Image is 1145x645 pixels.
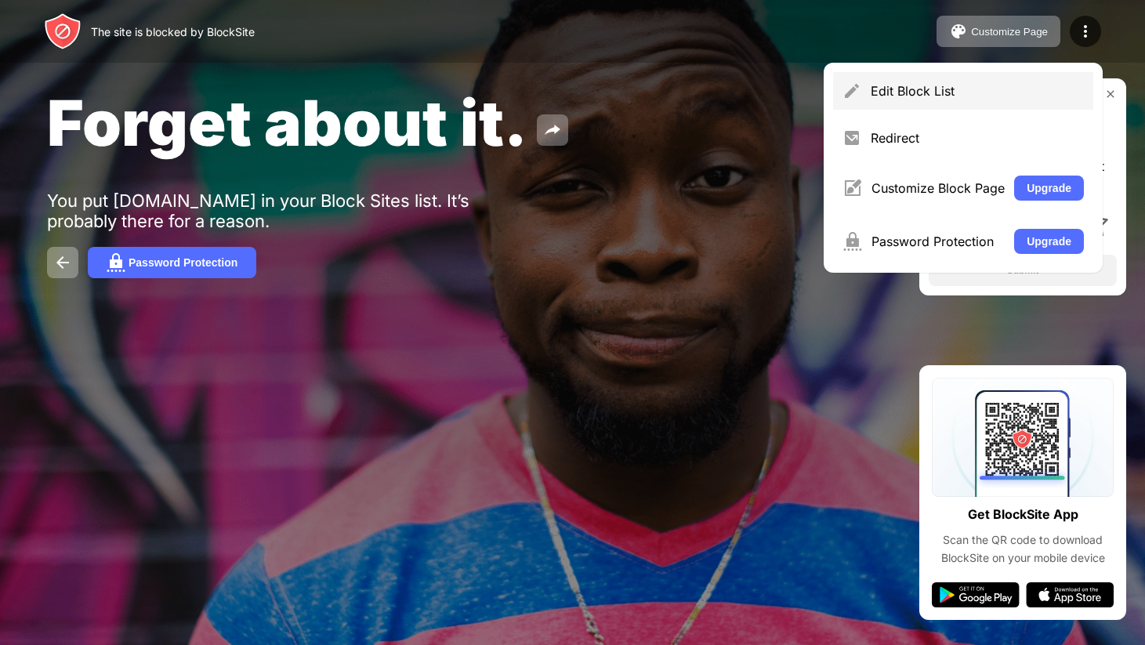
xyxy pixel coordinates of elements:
[871,83,1084,99] div: Edit Block List
[47,190,531,231] div: You put [DOMAIN_NAME] in your Block Sites list. It’s probably there for a reason.
[932,378,1114,497] img: qrcode.svg
[971,26,1048,38] div: Customize Page
[1026,582,1114,607] img: app-store.svg
[129,256,237,269] div: Password Protection
[842,82,861,100] img: menu-pencil.svg
[47,85,527,161] span: Forget about it.
[1104,88,1117,100] img: rate-us-close.svg
[842,129,861,147] img: menu-redirect.svg
[543,121,562,140] img: share.svg
[871,130,1084,146] div: Redirect
[871,234,1005,249] div: Password Protection
[871,180,1005,196] div: Customize Block Page
[44,13,82,50] img: header-logo.svg
[88,247,256,278] button: Password Protection
[53,253,72,272] img: back.svg
[937,16,1060,47] button: Customize Page
[842,232,862,251] img: menu-password.svg
[91,25,255,38] div: The site is blocked by BlockSite
[1076,22,1095,41] img: menu-icon.svg
[1014,176,1084,201] button: Upgrade
[842,179,862,197] img: menu-customize.svg
[1014,229,1084,254] button: Upgrade
[949,22,968,41] img: pallet.svg
[932,531,1114,567] div: Scan the QR code to download BlockSite on your mobile device
[932,582,1020,607] img: google-play.svg
[968,503,1078,526] div: Get BlockSite App
[107,253,125,272] img: password.svg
